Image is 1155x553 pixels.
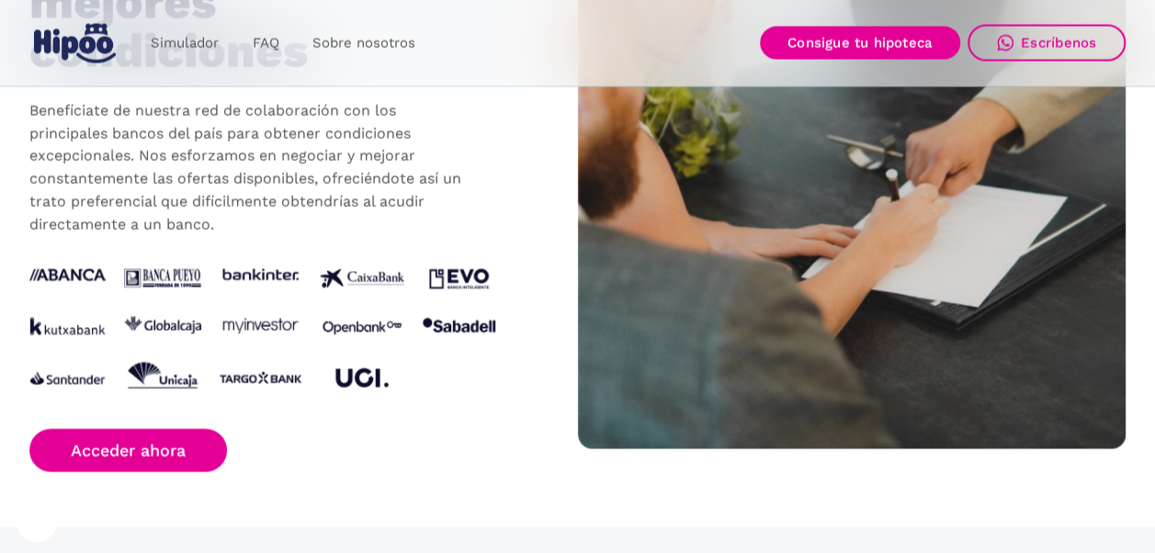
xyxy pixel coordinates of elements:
[29,429,227,472] a: Acceder ahora
[760,27,960,60] a: Consigue tu hipoteca
[235,26,295,62] a: FAQ
[29,100,470,237] p: Benefíciate de nuestra red de colaboración con los principales bancos del país para obtener condi...
[29,17,119,71] a: home
[1021,35,1096,51] div: Escríbenos
[295,26,431,62] a: Sobre nosotros
[968,25,1126,62] a: Escríbenos
[134,26,235,62] a: Simulador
